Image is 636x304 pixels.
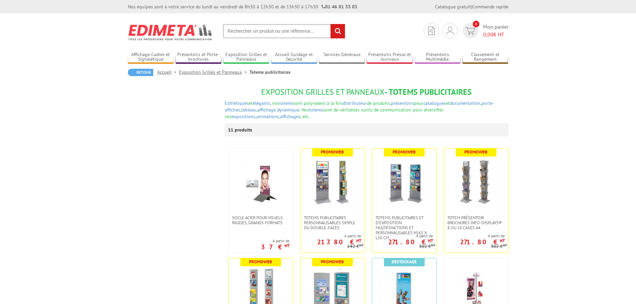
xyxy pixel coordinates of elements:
b: Promoweb [321,149,344,155]
img: Totem Présentoir brochures Info-Displays® 8 ou 10 cases A4 [453,159,499,205]
a: Présentoirs et Porte-brochures [176,52,222,63]
span: Totem Présentoir brochures Info-Displays® 8 ou 10 cases A4 [447,215,505,230]
sup: HT [359,243,364,247]
p: 11 produits [228,123,253,136]
span: A partir de [261,238,289,244]
span: Socle acier pour visuels rigides, grands formats [232,215,289,225]
p: 302 € [419,244,435,249]
h1: - Totems publicitaires [225,88,508,96]
span: A partir de [372,233,433,239]
a: Totems publicitaires personnalisables simple ou double-faces [300,215,365,230]
a: Totem Présentoir brochures Info-Displays® 8 ou 10 cases A4 [444,215,508,230]
sup: HT [284,243,289,249]
b: Promoweb [464,149,487,155]
img: devis rapide [465,27,475,35]
span: Totems publicitaires et d'exposition multifonctions et personnalisables H165 x L50 cm [376,215,433,240]
li: Totems publicitaires [249,69,290,75]
a: devis rapide 0 Mon panier 0,00€ HT [461,23,508,38]
a: expositions [232,113,255,119]
a: catalogues [424,100,446,106]
p: 37 € [261,245,289,249]
span: A partir de [444,233,505,239]
strong: 01 46 81 33 03 [322,4,357,10]
span: , , , etc. [255,113,309,119]
img: Totems publicitaires personnalisables simple ou double-faces [309,159,356,205]
a: distributeur [343,100,367,106]
input: rechercher [331,24,345,38]
sup: HT [500,238,505,244]
p: 217.80 € [317,240,361,244]
p: 302 € [491,244,507,249]
a: tableau [241,107,256,113]
a: Retour [128,69,153,76]
p: 271.80 € [460,240,505,244]
span: Totems publicitaires personnalisables simple ou double-faces [304,215,361,230]
a: totems [309,107,323,113]
div: | [435,3,508,10]
a: Accueil [157,69,179,75]
a: affichages [280,113,300,119]
b: Destockage [392,259,417,265]
img: devis rapide [428,27,435,35]
input: Rechercher un produit ou une référence... [223,24,345,38]
a: Présentoirs Presse et Journaux [367,52,413,63]
span: 0,00 [483,31,493,38]
span: sont polyvalent à la fois de produits, pour et , , , . Nos [225,100,494,113]
img: Edimeta [128,20,213,45]
span: Exposition Grilles et Panneaux [261,87,385,97]
a: Totems publicitaires et d'exposition multifonctions et personnalisables H165 x L50 cm [372,215,436,240]
a: élégants [253,100,270,106]
img: Totems publicitaires et d'exposition multifonctions et personnalisables H165 x L50 cm [381,159,428,205]
p: 242 € [347,244,364,249]
sup: HT [431,243,435,247]
a: totems [279,100,293,106]
div: Nos équipes sont à votre service du lundi au vendredi de 8h30 à 12h30 et de 13h30 à 17h30 [128,3,357,10]
p: et , nos [225,100,508,120]
a: animations [256,113,279,119]
a: Accueil Guidage et Sécurité [271,52,317,63]
a: porte-affiches [225,100,494,113]
img: Socle acier pour visuels rigides, grands formats [237,159,284,205]
span: € HT [483,31,508,38]
img: devis rapide [446,27,454,35]
span: Mon panier [483,23,508,38]
sup: HT [428,238,433,244]
a: Esthétiques [225,100,249,106]
a: Commande rapide [472,4,508,10]
a: Exposition Grilles et Panneaux [223,52,269,63]
b: Promoweb [249,259,272,265]
a: présentoirs [391,100,414,106]
a: Catalogue gratuit [435,4,471,10]
a: affichage dynamique [257,107,299,113]
a: Affichage Cadres et Signalétique [128,52,174,63]
b: Promoweb [393,149,416,155]
a: Services Généraux [319,52,365,63]
span: sont de véritables outils de communication pour diversifier vos [225,107,444,119]
a: Socle acier pour visuels rigides, grands formats [229,215,293,225]
span: 0 [473,21,479,27]
sup: HT [356,238,361,244]
a: Classement et Rangement [462,52,508,63]
a: documentation [450,100,480,106]
a: Exposition Grilles et Panneaux [179,69,249,75]
p: 271.80 € [388,240,433,244]
b: Promoweb [321,259,344,265]
span: A partir de [300,233,361,239]
a: Présentoirs Multimédia [415,52,461,63]
sup: HT [503,243,507,247]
